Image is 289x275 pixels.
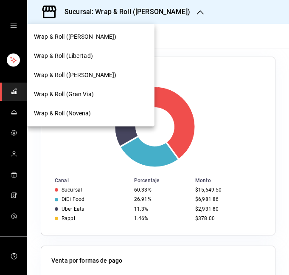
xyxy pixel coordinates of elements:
div: Wrap & Roll (Novena) [27,104,154,123]
span: Wrap & Roll (Gran Via) [34,90,94,99]
span: Wrap & Roll (Novena) [34,109,91,118]
div: Wrap & Roll (Libertad) [27,46,154,66]
div: Wrap & Roll (Gran Via) [27,85,154,104]
span: Wrap & Roll ([PERSON_NAME]) [34,32,117,41]
span: Wrap & Roll ([PERSON_NAME]) [34,71,117,80]
div: Wrap & Roll ([PERSON_NAME]) [27,27,154,46]
div: Wrap & Roll ([PERSON_NAME]) [27,66,154,85]
span: Wrap & Roll (Libertad) [34,52,93,60]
